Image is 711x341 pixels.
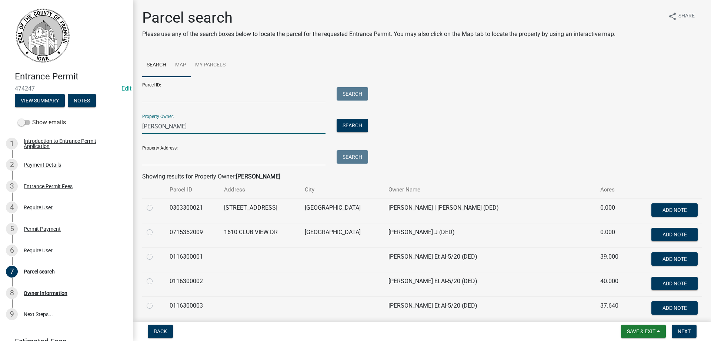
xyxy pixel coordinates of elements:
[651,301,698,315] button: Add Note
[6,245,18,256] div: 6
[384,223,596,247] td: [PERSON_NAME] J (DED)
[24,138,121,149] div: Introduction to Entrance Permit Application
[651,277,698,290] button: Add Note
[300,199,384,223] td: [GEOGRAPHIC_DATA]
[220,199,300,223] td: [STREET_ADDRESS]
[337,87,368,101] button: Search
[15,8,70,63] img: Franklin County, Iowa
[15,94,65,107] button: View Summary
[24,162,61,167] div: Payment Details
[15,98,65,104] wm-modal-confirm: Summary
[236,173,280,180] strong: [PERSON_NAME]
[6,223,18,235] div: 5
[121,85,131,92] a: Edit
[220,181,300,199] th: Address
[627,328,655,334] span: Save & Exit
[142,30,615,39] p: Please use any of the search boxes below to locate the parcel for the requested Entrance Permit. ...
[662,280,687,286] span: Add Note
[662,231,687,237] span: Add Note
[300,181,384,199] th: City
[596,223,631,247] td: 0.000
[142,53,171,77] a: Search
[24,226,61,232] div: Permit Payment
[15,85,118,92] span: 474247
[154,328,167,334] span: Back
[191,53,230,77] a: My Parcels
[24,291,67,296] div: Owner Information
[68,94,96,107] button: Notes
[384,181,596,199] th: Owner Name
[596,181,631,199] th: Acres
[662,305,687,311] span: Add Note
[6,159,18,171] div: 2
[142,172,702,181] div: Showing results for Property Owner:
[148,325,173,338] button: Back
[337,119,368,132] button: Search
[662,207,687,213] span: Add Note
[220,223,300,247] td: 1610 CLUB VIEW DR
[15,71,127,82] h4: Entrance Permit
[384,247,596,272] td: [PERSON_NAME] Et Al-5/20 (DED)
[672,325,697,338] button: Next
[596,199,631,223] td: 0.000
[651,228,698,241] button: Add Note
[6,201,18,213] div: 4
[678,328,691,334] span: Next
[596,247,631,272] td: 39.000
[165,296,220,321] td: 0116300003
[18,118,66,127] label: Show emails
[165,199,220,223] td: 0303300021
[662,256,687,262] span: Add Note
[651,252,698,266] button: Add Note
[678,12,695,21] span: Share
[165,247,220,272] td: 0116300001
[142,9,615,27] h1: Parcel search
[300,223,384,247] td: [GEOGRAPHIC_DATA]
[651,203,698,217] button: Add Note
[662,9,701,23] button: shareShare
[384,272,596,296] td: [PERSON_NAME] Et Al-5/20 (DED)
[384,199,596,223] td: [PERSON_NAME] | [PERSON_NAME] (DED)
[121,85,131,92] wm-modal-confirm: Edit Application Number
[165,223,220,247] td: 0715352009
[6,308,18,320] div: 9
[165,181,220,199] th: Parcel ID
[596,296,631,321] td: 37.640
[24,205,53,210] div: Require User
[384,296,596,321] td: [PERSON_NAME] Et Al-5/20 (DED)
[24,248,53,253] div: Require User
[24,269,55,274] div: Parcel search
[6,180,18,192] div: 3
[6,266,18,278] div: 7
[171,53,191,77] a: Map
[596,272,631,296] td: 40.000
[68,98,96,104] wm-modal-confirm: Notes
[337,150,368,164] button: Search
[668,12,677,21] i: share
[165,272,220,296] td: 0116300002
[6,287,18,299] div: 8
[24,184,73,189] div: Entrance Permit Fees
[621,325,666,338] button: Save & Exit
[6,138,18,150] div: 1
